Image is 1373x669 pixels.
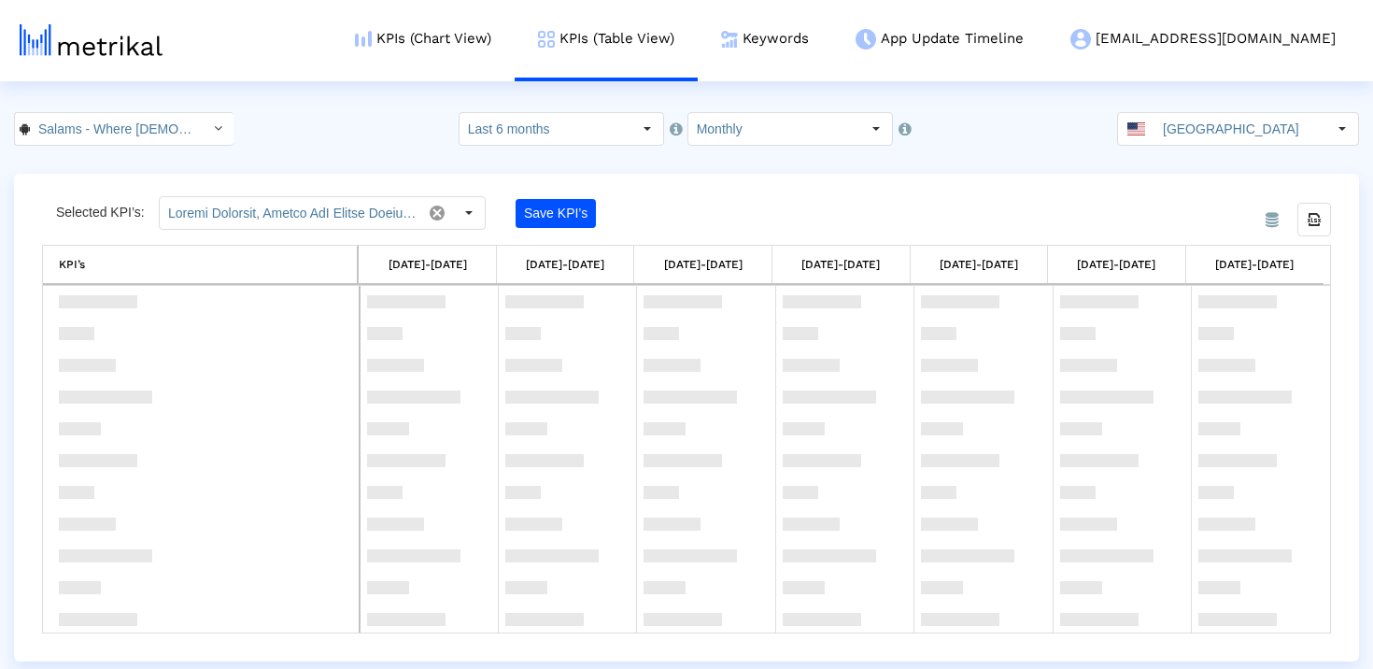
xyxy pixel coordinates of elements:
[1326,113,1358,145] div: Select
[358,246,496,284] td: Column 02/01/25-02/28/25
[860,113,892,145] div: Select
[20,24,163,56] img: metrical-logo-light.png
[1297,203,1331,236] div: Export all data
[1048,246,1186,284] td: Column 07/01/25-07/31/25
[42,245,1331,633] div: Data grid
[59,252,85,277] div: KPI’s
[940,252,1018,277] div: [DATE]-[DATE]
[910,246,1048,284] td: Column 06/01/25-06/30/25
[634,246,772,284] td: Column 04/01/25-04/30/25
[538,31,555,48] img: kpi-table-menu-icon.png
[516,199,596,228] button: Save KPI’s
[526,252,604,277] div: [DATE]-[DATE]
[856,29,876,50] img: app-update-menu-icon.png
[1185,246,1323,284] td: Column 08/01/25-08/31/25
[389,252,467,277] div: [DATE]-[DATE]
[56,196,159,230] div: Selected KPI’s:
[664,252,743,277] div: [DATE]-[DATE]
[496,246,634,284] td: Column 03/01/25-03/31/25
[1070,29,1091,50] img: my-account-menu-icon.png
[453,197,485,229] div: Select
[355,31,372,47] img: kpi-chart-menu-icon.png
[771,246,910,284] td: Column 05/01/25-05/31/25
[1077,252,1155,277] div: [DATE]-[DATE]
[721,31,738,48] img: keywords.png
[202,113,234,145] div: Select
[43,246,358,284] td: Column KPI’s
[1215,252,1294,277] div: [DATE]-[DATE]
[631,113,663,145] div: Select
[801,252,880,277] div: [DATE]-[DATE]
